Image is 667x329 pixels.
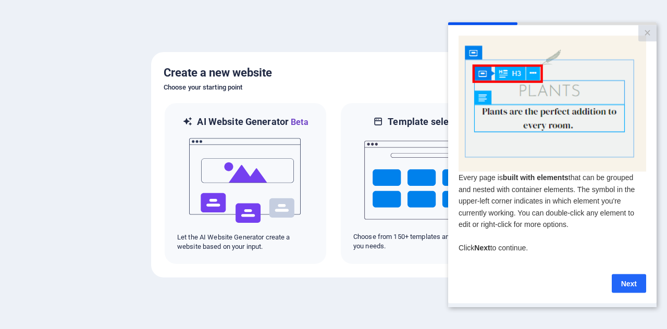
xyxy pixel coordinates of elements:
h6: AI Website Generator [197,116,308,129]
h6: Choose your starting point [164,81,503,94]
span: Beta [289,117,308,127]
p: Let the AI Website Generator create a website based on your input. [177,233,314,251]
p: Choose from 150+ templates and adjust it to you needs. [353,232,490,251]
div: Template selectionChoose from 150+ templates and adjust it to you needs. [340,102,503,265]
h6: Template selection [388,116,470,128]
a: Close modal [190,3,208,19]
span: Every page is that can be grouped and nested with container elements. The symbol in the upper-lef... [10,151,187,206]
span: to continue. [42,221,80,230]
h5: Create a new website [164,65,503,81]
div: AI Website GeneratorBetaaiLet the AI Website Generator create a website based on your input. [164,102,327,265]
a: Next [164,252,198,271]
span: Click [10,221,26,230]
img: ai [188,129,303,233]
strong: built with elements [55,151,120,159]
span: Next [26,221,42,230]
